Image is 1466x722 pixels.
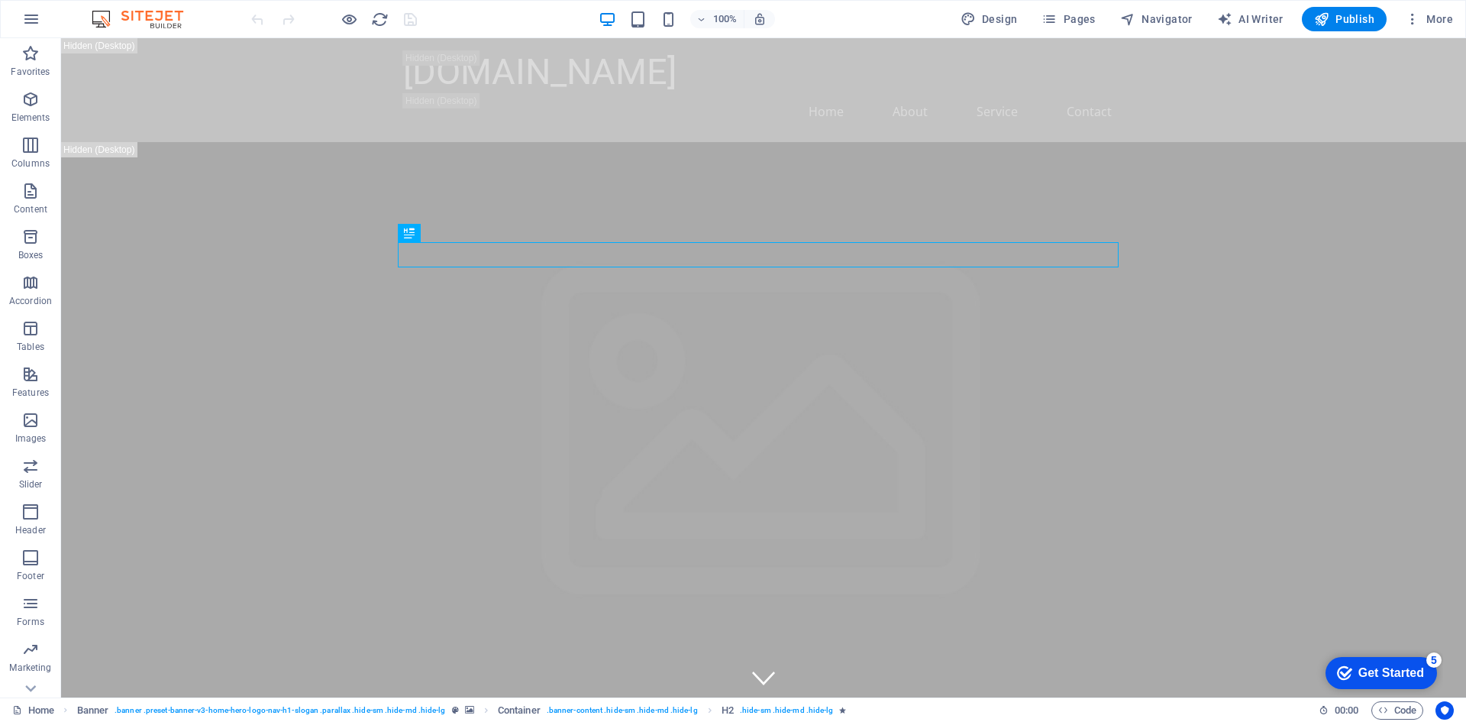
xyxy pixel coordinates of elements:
[1314,11,1374,27] span: Publish
[371,11,389,28] i: Reload page
[77,701,847,720] nav: breadcrumb
[12,8,124,40] div: Get Started 5 items remaining, 0% complete
[1302,7,1387,31] button: Publish
[713,10,738,28] h6: 100%
[88,10,202,28] img: Editor Logo
[740,701,833,720] span: . hide-sm .hide-md .hide-lg
[77,701,109,720] span: Click to select. Double-click to edit
[1371,701,1423,720] button: Code
[18,249,44,261] p: Boxes
[9,662,51,674] p: Marketing
[753,12,767,26] i: On resize automatically adjust zoom level to fit chosen device.
[12,387,49,399] p: Features
[1335,701,1358,720] span: 00 00
[14,203,47,215] p: Content
[203,1,209,18] div: Close tooltip
[961,11,1018,27] span: Design
[115,701,445,720] span: . banner .preset-banner-v3-home-hero-logo-nav-h1-slogan .parallax .hide-sm .hide-md .hide-lg
[1211,7,1290,31] button: AI Writer
[1399,7,1459,31] button: More
[11,157,50,170] p: Columns
[15,432,47,445] p: Images
[1114,7,1199,31] button: Navigator
[498,701,541,720] span: Click to select. Double-click to edit
[1345,704,1348,716] span: :
[17,570,44,582] p: Footer
[954,7,1024,31] div: Design (Ctrl+Alt+Y)
[1120,11,1193,27] span: Navigator
[452,706,459,714] i: This element is a customizable preset
[17,341,44,353] p: Tables
[370,10,389,28] button: reload
[45,17,111,31] div: Get Started
[722,701,734,720] span: Click to select. Double-click to edit
[17,616,44,628] p: Forms
[690,10,744,28] button: 100%
[15,524,46,536] p: Header
[11,112,50,124] p: Elements
[340,10,358,28] button: Click here to leave preview mode and continue editing
[465,706,474,714] i: This element contains a background
[20,34,209,86] p: Simply drag and drop elements into the editor. Double-click elements to edit or right-click for m...
[839,706,846,714] i: Element contains an animation
[1405,11,1453,27] span: More
[547,701,698,720] span: . banner-content .hide-sm .hide-md .hide-lg
[954,7,1024,31] button: Design
[168,90,209,112] a: Next
[203,3,209,15] a: ×
[1217,11,1284,27] span: AI Writer
[1035,7,1101,31] button: Pages
[11,66,50,78] p: Favorites
[1378,701,1416,720] span: Code
[19,478,43,491] p: Slider
[9,295,52,307] p: Accordion
[20,11,150,23] strong: WYSIWYG Website Editor
[12,701,54,720] a: Click to cancel selection. Double-click to open Pages
[1435,701,1454,720] button: Usercentrics
[113,3,128,18] div: 5
[1041,11,1095,27] span: Pages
